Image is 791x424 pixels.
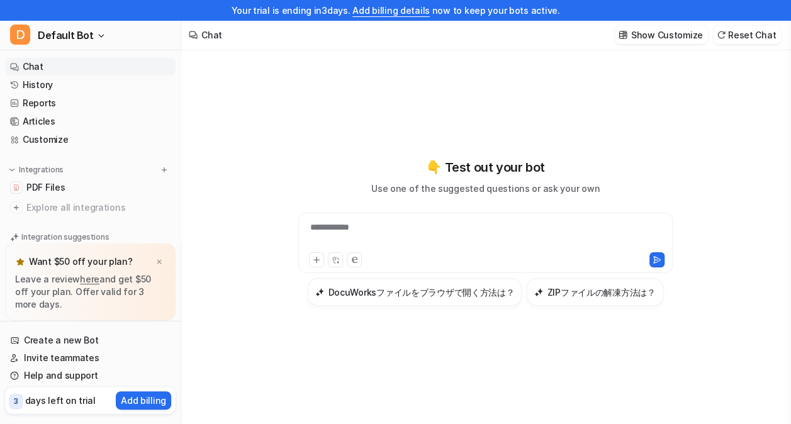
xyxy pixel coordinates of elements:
p: Use one of the suggested questions or ask your own [371,182,600,195]
button: ZIPファイルの解凍方法は？ZIPファイルの解凍方法は？ [527,278,663,306]
a: Add billing details [352,5,430,16]
img: PDF Files [13,184,20,191]
p: Leave a review and get $50 off your plan. Offer valid for 3 more days. [15,273,165,311]
h3: DocuWorksファイルをブラウザで開く方法は？ [328,286,514,299]
span: D [10,25,30,45]
img: explore all integrations [10,201,23,214]
p: Integration suggestions [21,232,109,243]
a: PDF FilesPDF Files [5,179,176,196]
h3: ZIPファイルの解凍方法は？ [547,286,655,299]
a: Reports [5,94,176,112]
img: reset [717,30,726,40]
a: Invite teammates [5,349,176,367]
button: Show Customize [615,26,708,44]
a: Chat [5,58,176,75]
span: Explore all integrations [26,198,171,218]
button: Add billing [116,391,171,410]
a: here [80,274,99,284]
p: days left on trial [25,394,96,407]
img: expand menu [8,165,16,174]
a: Help and support [5,367,176,384]
img: x [155,258,163,266]
a: History [5,76,176,94]
button: DocuWorksファイルをブラウザで開く方法は？DocuWorksファイルをブラウザで開く方法は？ [308,278,522,306]
a: Articles [5,113,176,130]
button: Reset Chat [713,26,781,44]
p: Want $50 off your plan? [29,255,133,268]
a: Create a new Bot [5,332,176,349]
span: PDF Files [26,181,65,194]
img: star [15,257,25,267]
img: DocuWorksファイルをブラウザで開く方法は？ [315,287,324,297]
p: Integrations [19,165,64,175]
button: Integrations [5,164,67,176]
p: Add billing [121,394,166,407]
p: Show Customize [631,28,703,42]
img: customize [619,30,627,40]
span: Default Bot [38,26,94,44]
img: ZIPファイルの解凍方法は？ [534,287,543,297]
a: Customize [5,131,176,148]
p: 👇 Test out your bot [426,158,544,177]
div: Chat [201,28,222,42]
p: 3 [14,396,18,407]
a: Explore all integrations [5,199,176,216]
img: menu_add.svg [160,165,169,174]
